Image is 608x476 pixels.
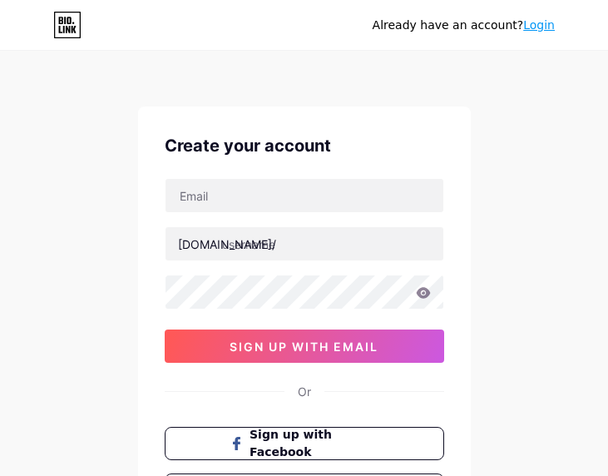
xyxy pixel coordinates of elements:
[298,383,311,400] div: Or
[178,236,276,253] div: [DOMAIN_NAME]/
[373,17,555,34] div: Already have an account?
[230,340,378,354] span: sign up with email
[166,179,443,212] input: Email
[250,426,378,461] span: Sign up with Facebook
[166,227,443,260] input: username
[165,133,444,158] div: Create your account
[165,330,444,363] button: sign up with email
[523,18,555,32] a: Login
[165,427,444,460] button: Sign up with Facebook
